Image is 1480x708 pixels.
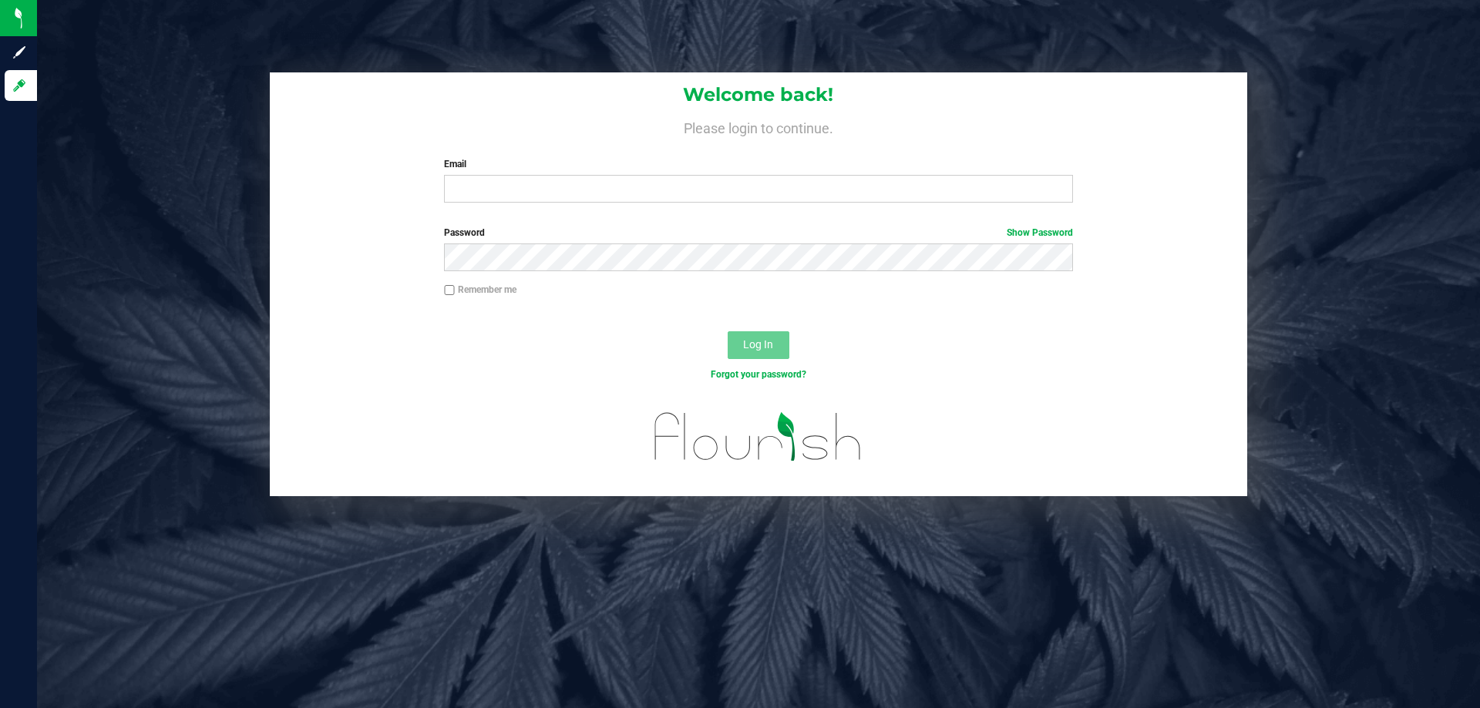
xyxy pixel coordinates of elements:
[743,338,773,351] span: Log In
[12,45,27,60] inline-svg: Sign up
[1007,227,1073,238] a: Show Password
[12,78,27,93] inline-svg: Log in
[270,85,1247,105] h1: Welcome back!
[444,283,516,297] label: Remember me
[636,398,880,476] img: flourish_logo.svg
[711,369,806,380] a: Forgot your password?
[728,331,789,359] button: Log In
[444,285,455,296] input: Remember me
[444,227,485,238] span: Password
[270,117,1247,136] h4: Please login to continue.
[444,157,1072,171] label: Email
